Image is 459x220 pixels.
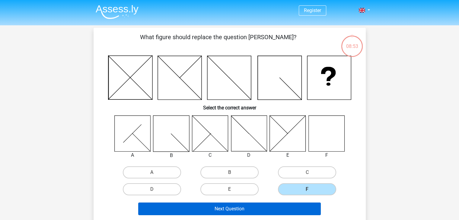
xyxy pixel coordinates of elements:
[226,152,272,159] div: D
[96,5,139,19] img: Assessly
[123,183,181,195] label: D
[200,183,259,195] label: E
[187,152,233,159] div: C
[304,152,349,159] div: F
[200,166,259,178] label: B
[265,152,311,159] div: E
[138,203,321,215] button: Next Question
[103,33,333,51] p: What figure should replace the question [PERSON_NAME]?
[304,8,321,13] a: Register
[123,166,181,178] label: A
[278,166,336,178] label: C
[103,100,356,111] h6: Select the correct answer
[278,183,336,195] label: F
[110,152,155,159] div: A
[148,152,194,159] div: B
[341,35,363,50] div: 08:53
